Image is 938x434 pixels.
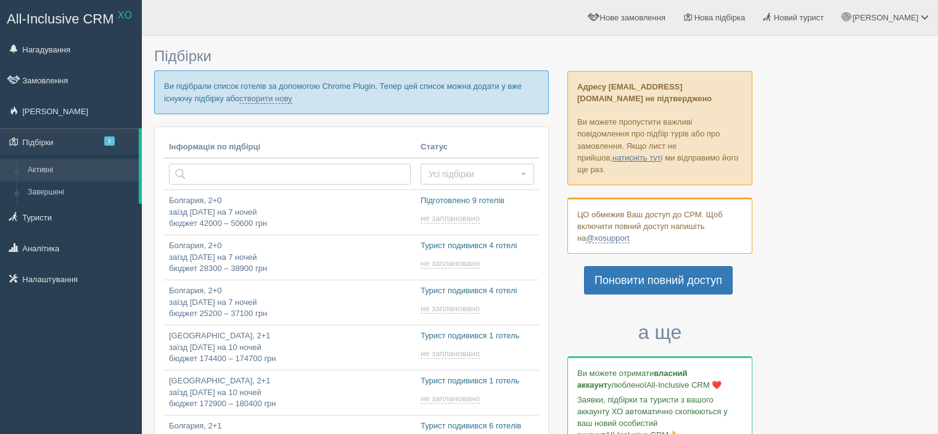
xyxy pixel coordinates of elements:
sup: XO [118,10,132,20]
a: Поновити повний доступ [584,266,733,294]
h3: а ще [567,322,752,343]
button: Усі підбірки [421,164,534,185]
p: Ви підібрали список готелів за допомогою Chrome Plugin. Тепер цей список можна додати у вже існую... [154,70,549,114]
th: Інформація по підбірці [164,136,416,159]
span: Усі підбірки [429,168,518,180]
span: Нова підбірка [694,13,746,22]
a: Завершені [22,182,139,204]
span: All-Inclusive CRM ❤️ [646,380,722,390]
a: не заплановано [421,304,482,314]
a: [GEOGRAPHIC_DATA], 2+1заїзд [DATE] на 10 ночейбюджет 172900 – 180400 грн [164,370,416,415]
span: Підбірки [154,48,212,64]
span: 1 [104,136,115,146]
a: створити нову [239,94,292,104]
span: не заплановано [421,214,480,223]
p: [GEOGRAPHIC_DATA], 2+1 заїзд [DATE] на 10 ночей бюджет 174400 – 174700 грн [169,330,411,365]
div: ЦО обмежив Ваш доступ до СРМ. Щоб включити повний доступ напишіть на [567,198,752,254]
b: власний аккаунт [577,369,688,390]
span: All-Inclusive CRM [7,11,114,27]
p: Болгария, 2+0 заїзд [DATE] на 7 ночей бюджет 28300 – 38900 грн [169,240,411,275]
input: Пошук за країною або туристом [169,164,411,185]
b: Адресу [EMAIL_ADDRESS][DOMAIN_NAME] не підтверджено [577,82,712,103]
p: Підготовлено 9 готелів [421,195,534,207]
p: Турист подивився 1 готель [421,330,534,342]
a: Активні [22,159,139,182]
a: Болгария, 2+0заїзд [DATE] на 7 ночейбюджет 28300 – 38900 грн [164,235,416,280]
span: не заплановано [421,304,480,314]
p: Ви можете отримати улюбленої [577,367,743,391]
span: не заплановано [421,259,480,269]
p: [GEOGRAPHIC_DATA], 2+1 заїзд [DATE] на 10 ночей бюджет 172900 – 180400 грн [169,375,411,410]
a: @xosupport [586,233,629,243]
span: не заплановано [421,349,480,359]
a: Болгария, 2+0заїзд [DATE] на 7 ночейбюджет 25200 – 37100 грн [164,280,416,325]
a: не заплановано [421,259,482,269]
p: Турист подивився 4 готелі [421,285,534,297]
span: не заплановано [421,394,480,404]
p: Турист подивився 6 готелів [421,420,534,432]
th: Статус [416,136,539,159]
p: Ви можете пропустити важливі повідомлення про підбір турів або про замовлення. Якщо лист не прийш... [567,71,752,185]
span: Нове замовлення [600,13,665,22]
a: натисніть тут [612,153,661,162]
a: не заплановано [421,214,482,223]
a: Болгария, 2+0заїзд [DATE] на 7 ночейбюджет 42000 – 50600 грн [164,190,416,235]
a: All-Inclusive CRM XO [1,1,141,35]
a: не заплановано [421,394,482,404]
a: не заплановано [421,349,482,359]
p: Болгария, 2+0 заїзд [DATE] на 7 ночей бюджет 25200 – 37100 грн [169,285,411,320]
p: Болгария, 2+0 заїзд [DATE] на 7 ночей бюджет 42000 – 50600 грн [169,195,411,230]
a: [GEOGRAPHIC_DATA], 2+1заїзд [DATE] на 10 ночейбюджет 174400 – 174700 грн [164,325,416,370]
p: Турист подивився 1 готель [421,375,534,387]
span: [PERSON_NAME] [852,13,918,22]
p: Турист подивився 4 готелі [421,240,534,252]
span: Новий турист [774,13,824,22]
